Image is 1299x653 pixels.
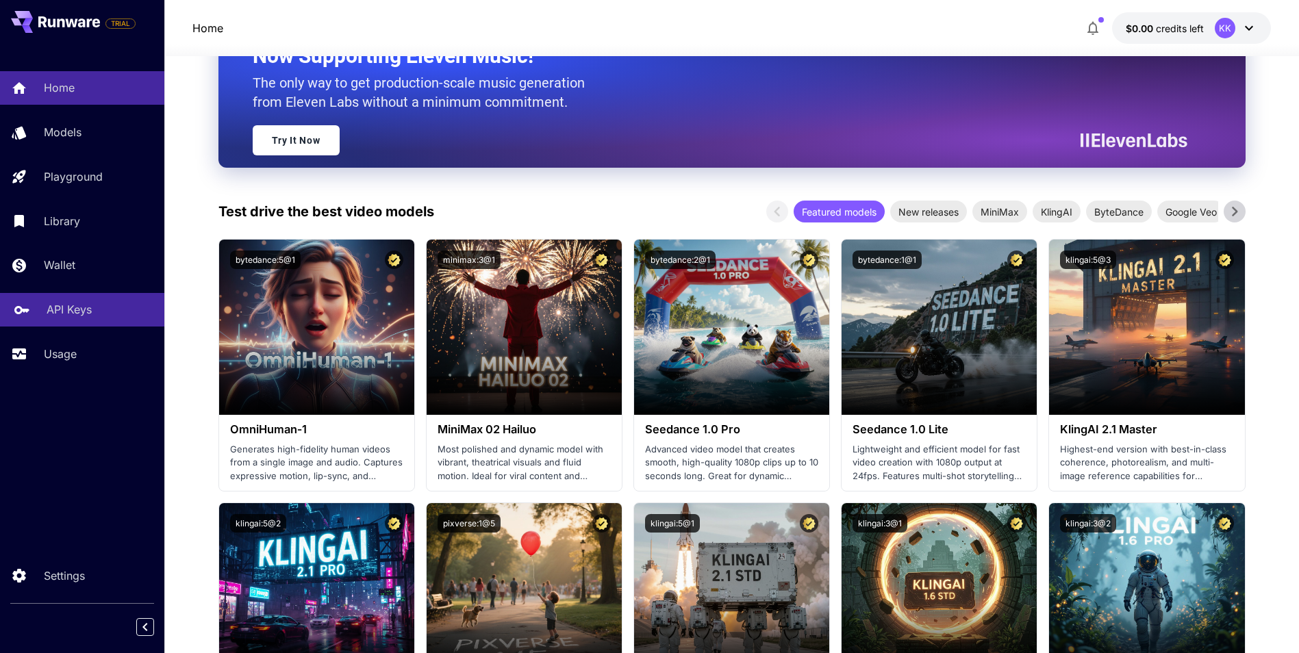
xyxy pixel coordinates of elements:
span: Google Veo [1157,205,1225,219]
h3: OmniHuman‑1 [230,423,403,436]
img: alt [427,240,622,415]
p: Settings [44,567,85,584]
a: Try It Now [253,125,340,155]
button: pixverse:1@5 [438,514,501,533]
h3: Seedance 1.0 Pro [645,423,818,436]
button: klingai:5@3 [1060,251,1116,269]
h3: MiniMax 02 Hailuo [438,423,611,436]
div: KK [1215,18,1235,38]
div: Collapse sidebar [147,615,164,639]
button: Certified Model – Vetted for best performance and includes a commercial license. [800,251,818,269]
p: Lightweight and efficient model for fast video creation with 1080p output at 24fps. Features mult... [853,443,1026,483]
a: Home [192,20,223,36]
span: TRIAL [106,18,135,29]
nav: breadcrumb [192,20,223,36]
span: credits left [1156,23,1204,34]
p: Most polished and dynamic model with vibrant, theatrical visuals and fluid motion. Ideal for vira... [438,443,611,483]
button: klingai:3@2 [1060,514,1116,533]
div: Google Veo [1157,201,1225,222]
p: Advanced video model that creates smooth, high-quality 1080p clips up to 10 seconds long. Great f... [645,443,818,483]
div: Featured models [794,201,885,222]
span: ByteDance [1086,205,1152,219]
div: New releases [890,201,967,222]
button: Certified Model – Vetted for best performance and includes a commercial license. [800,514,818,533]
button: Certified Model – Vetted for best performance and includes a commercial license. [1215,514,1234,533]
span: New releases [890,205,967,219]
img: alt [219,240,414,415]
span: $0.00 [1126,23,1156,34]
button: Certified Model – Vetted for best performance and includes a commercial license. [1007,514,1026,533]
img: alt [634,240,829,415]
h3: Seedance 1.0 Lite [853,423,1026,436]
p: Highest-end version with best-in-class coherence, photorealism, and multi-image reference capabil... [1060,443,1233,483]
button: $0.00KK [1112,12,1271,44]
h3: KlingAI 2.1 Master [1060,423,1233,436]
p: Models [44,124,81,140]
button: Certified Model – Vetted for best performance and includes a commercial license. [385,514,403,533]
button: Certified Model – Vetted for best performance and includes a commercial license. [1007,251,1026,269]
span: Featured models [794,205,885,219]
button: minimax:3@1 [438,251,501,269]
div: ByteDance [1086,201,1152,222]
div: KlingAI [1033,201,1081,222]
h2: Now Supporting Eleven Music! [253,43,1177,69]
button: klingai:5@2 [230,514,286,533]
img: alt [842,240,1037,415]
p: API Keys [47,301,92,318]
button: bytedance:5@1 [230,251,301,269]
button: Certified Model – Vetted for best performance and includes a commercial license. [1215,251,1234,269]
span: Add your payment card to enable full platform functionality. [105,15,136,31]
div: MiniMax [972,201,1027,222]
div: $0.00 [1126,21,1204,36]
p: Home [44,79,75,96]
p: Playground [44,168,103,185]
span: KlingAI [1033,205,1081,219]
p: Library [44,213,80,229]
button: bytedance:1@1 [853,251,922,269]
button: klingai:5@1 [645,514,700,533]
p: The only way to get production-scale music generation from Eleven Labs without a minimum commitment. [253,73,595,112]
button: Collapse sidebar [136,618,154,636]
p: Wallet [44,257,75,273]
img: alt [1049,240,1244,415]
p: Generates high-fidelity human videos from a single image and audio. Captures expressive motion, l... [230,443,403,483]
button: Certified Model – Vetted for best performance and includes a commercial license. [592,514,611,533]
button: Certified Model – Vetted for best performance and includes a commercial license. [592,251,611,269]
button: bytedance:2@1 [645,251,716,269]
button: Certified Model – Vetted for best performance and includes a commercial license. [385,251,403,269]
span: MiniMax [972,205,1027,219]
p: Test drive the best video models [218,201,434,222]
p: Usage [44,346,77,362]
button: klingai:3@1 [853,514,907,533]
